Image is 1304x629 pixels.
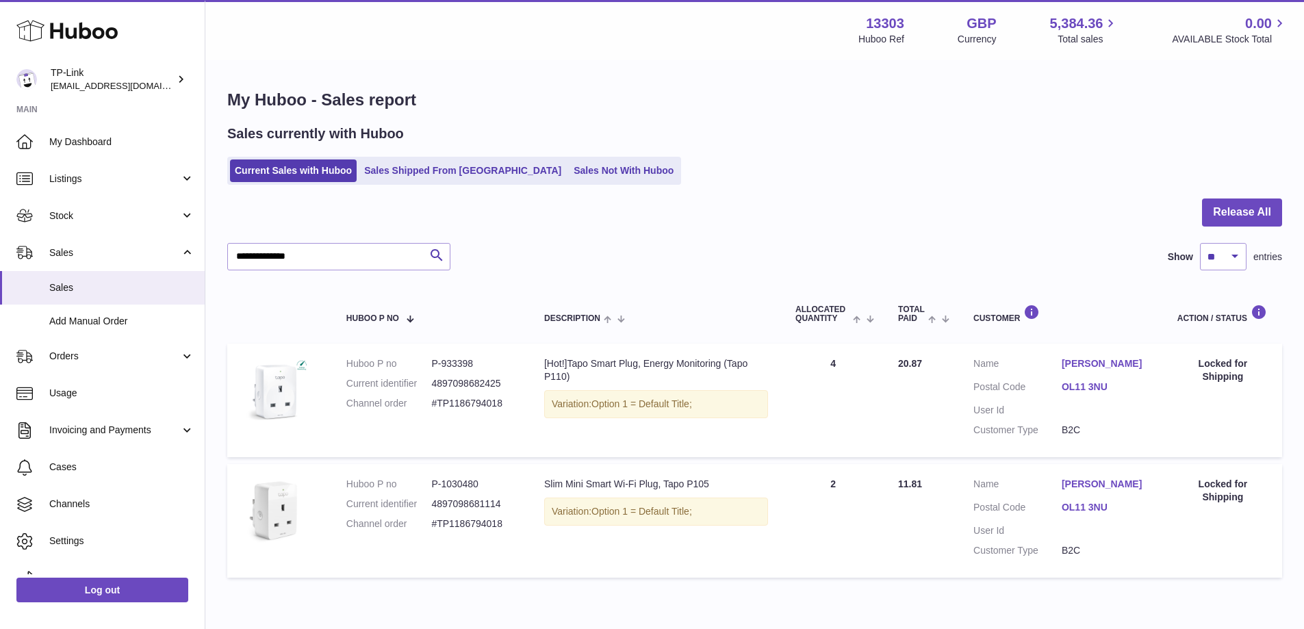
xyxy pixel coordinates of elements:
span: Description [544,314,600,323]
a: Sales Not With Huboo [569,159,678,182]
dt: Huboo P no [346,478,432,491]
dt: Customer Type [973,424,1062,437]
a: Current Sales with Huboo [230,159,357,182]
strong: GBP [967,14,996,33]
div: Variation: [544,498,768,526]
span: Sales [49,246,180,259]
span: entries [1253,251,1282,264]
dt: User Id [973,404,1062,417]
img: gaby.chen@tp-link.com [16,69,37,90]
span: Total paid [898,305,925,323]
span: Settings [49,535,194,548]
span: Orders [49,350,180,363]
div: Locked for Shipping [1177,478,1268,504]
td: 2 [782,464,884,578]
dt: Customer Type [973,544,1062,557]
a: 5,384.36 Total sales [1050,14,1119,46]
span: AVAILABLE Stock Total [1172,33,1288,46]
dt: User Id [973,524,1062,537]
a: Sales Shipped From [GEOGRAPHIC_DATA] [359,159,566,182]
span: Sales [49,281,194,294]
div: TP-Link [51,66,174,92]
dt: Name [973,357,1062,374]
div: Locked for Shipping [1177,357,1268,383]
div: Huboo Ref [858,33,904,46]
span: 5,384.36 [1050,14,1103,33]
dd: P-933398 [431,357,517,370]
dd: B2C [1062,424,1150,437]
dt: Current identifier [346,498,432,511]
a: OL11 3NU [1062,501,1150,514]
dd: 4897098681114 [431,498,517,511]
dd: #TP1186794018 [431,517,517,530]
div: Customer [973,305,1150,323]
span: Stock [49,209,180,222]
dd: B2C [1062,544,1150,557]
span: Listings [49,172,180,185]
dt: Name [973,478,1062,494]
td: 4 [782,344,884,457]
div: Action / Status [1177,305,1268,323]
span: Total sales [1058,33,1118,46]
span: Usage [49,387,194,400]
img: Tapo-P105_UK_2.0_01_large_20220419090720m.jpg [241,478,309,546]
dt: Current identifier [346,377,432,390]
h2: Sales currently with Huboo [227,125,404,143]
img: Tapo-P110_UK_1.0_1909_English_01_large_1569563931592x.jpg [241,357,309,426]
h1: My Huboo - Sales report [227,89,1282,111]
span: 0.00 [1245,14,1272,33]
span: [EMAIL_ADDRESS][DOMAIN_NAME] [51,80,201,91]
a: [PERSON_NAME] [1062,357,1150,370]
a: [PERSON_NAME] [1062,478,1150,491]
span: Add Manual Order [49,315,194,328]
dt: Channel order [346,397,432,410]
a: OL11 3NU [1062,381,1150,394]
span: Option 1 = Default Title; [591,506,692,517]
dt: Postal Code [973,501,1062,517]
dt: Huboo P no [346,357,432,370]
span: 11.81 [898,478,922,489]
span: 20.87 [898,358,922,369]
span: Invoicing and Payments [49,424,180,437]
div: [Hot!]Tapo Smart Plug, Energy Monitoring (Tapo P110) [544,357,768,383]
span: My Dashboard [49,136,194,149]
div: Variation: [544,390,768,418]
span: Huboo P no [346,314,399,323]
span: Returns [49,572,194,585]
label: Show [1168,251,1193,264]
dt: Postal Code [973,381,1062,397]
span: ALLOCATED Quantity [795,305,849,323]
dd: 4897098682425 [431,377,517,390]
a: 0.00 AVAILABLE Stock Total [1172,14,1288,46]
span: Option 1 = Default Title; [591,398,692,409]
strong: 13303 [866,14,904,33]
span: Channels [49,498,194,511]
dd: #TP1186794018 [431,397,517,410]
button: Release All [1202,198,1282,227]
div: Currency [958,33,997,46]
dt: Channel order [346,517,432,530]
dd: P-1030480 [431,478,517,491]
div: Slim Mini Smart Wi-Fi Plug, Tapo P105 [544,478,768,491]
span: Cases [49,461,194,474]
a: Log out [16,578,188,602]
